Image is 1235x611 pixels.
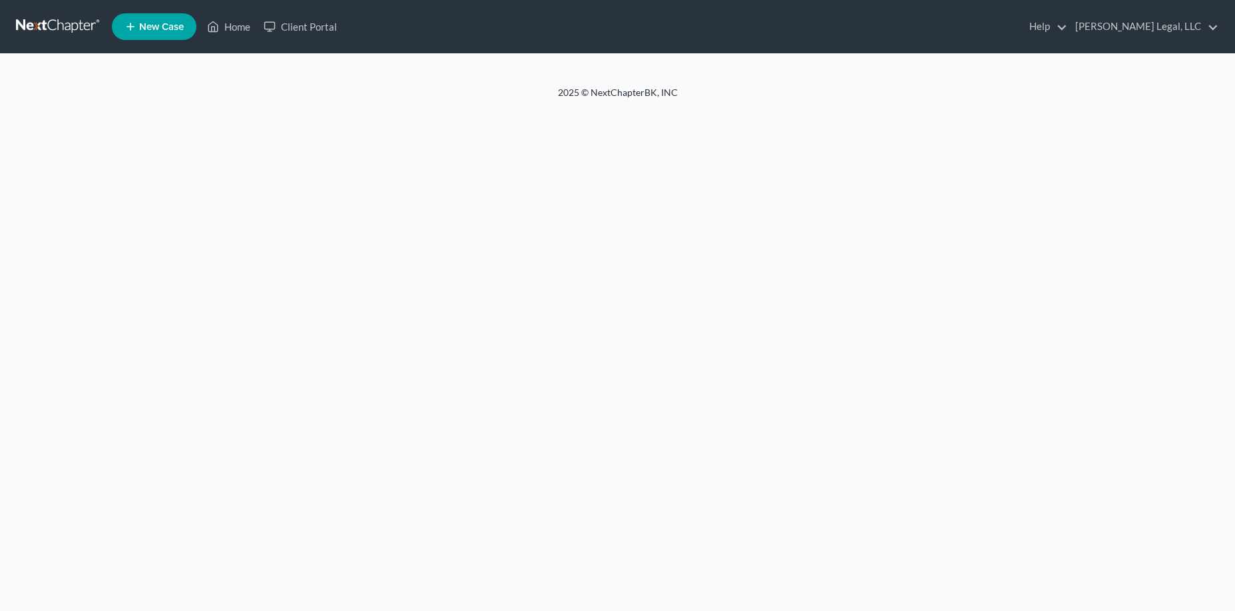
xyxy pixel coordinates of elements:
[1069,15,1218,39] a: [PERSON_NAME] Legal, LLC
[238,86,997,110] div: 2025 © NextChapterBK, INC
[112,13,196,40] new-legal-case-button: New Case
[1023,15,1067,39] a: Help
[200,15,257,39] a: Home
[257,15,344,39] a: Client Portal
